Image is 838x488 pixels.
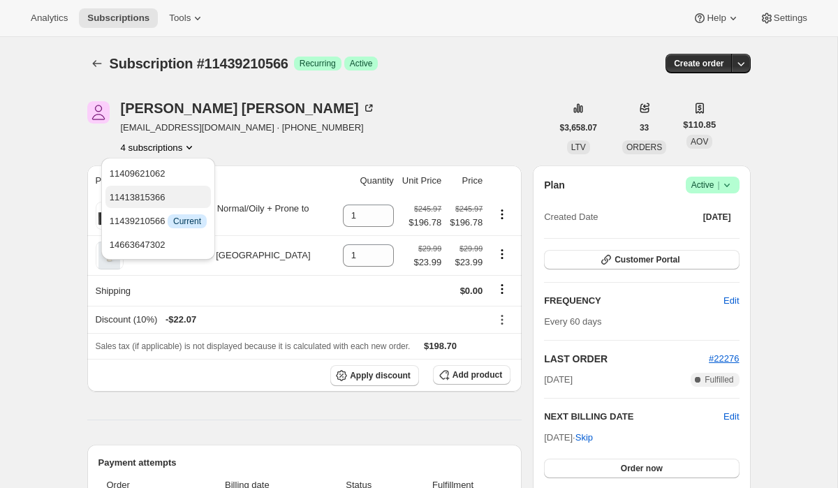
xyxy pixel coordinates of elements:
h2: Payment attempts [98,456,511,470]
span: Edit [723,294,739,308]
button: Apply discount [330,365,419,386]
button: [DATE] [695,207,740,227]
h2: FREQUENCY [544,294,723,308]
button: Subscriptions [87,54,107,73]
span: $196.78 [409,216,441,230]
span: Apply discount [350,370,411,381]
button: Shipping actions [491,281,513,297]
span: $110.85 [683,118,716,132]
th: Price [446,165,487,196]
span: Settings [774,13,807,24]
span: Skip [575,431,593,445]
span: 14663647302 [110,239,166,250]
span: - $22.07 [166,313,196,327]
span: ORDERS [626,142,662,152]
span: [DATE] [703,212,731,223]
span: Analytics [31,13,68,24]
span: Every 60 days [544,316,601,327]
span: Fulfilled [705,374,733,385]
div: The Facial System - Normal/Oily + Prone to Breakout [124,202,335,230]
span: 11413815366 [110,192,166,202]
span: Active [691,178,734,192]
button: 11439210566 InfoCurrent [105,209,211,232]
button: Help [684,8,748,28]
span: $196.78 [450,216,483,230]
span: Customer Portal [615,254,679,265]
span: $198.70 [424,341,457,351]
span: Alison Johsnon [87,101,110,124]
button: Create order [666,54,732,73]
small: $245.97 [455,205,483,213]
span: Recurring [300,58,336,69]
small: $29.99 [418,244,441,253]
button: Settings [751,8,816,28]
span: [DATE] · [544,432,593,443]
a: #22276 [709,353,739,364]
span: Order now [621,463,663,474]
button: Analytics [22,8,76,28]
button: Product actions [491,246,513,262]
button: 33 [631,118,657,138]
span: Add product [453,369,502,380]
span: 33 [640,122,649,133]
button: Subscriptions [79,8,158,28]
h2: Plan [544,178,565,192]
small: $245.97 [414,205,441,213]
small: $29.99 [460,244,483,253]
button: Tools [161,8,213,28]
span: [EMAIL_ADDRESS][DOMAIN_NAME] · [PHONE_NUMBER] [121,121,376,135]
button: Product actions [121,140,197,154]
span: AOV [691,137,708,147]
span: Sales tax (if applicable) is not displayed because it is calculated with each new order. [96,341,411,351]
span: $0.00 [460,286,483,296]
span: Active [350,58,373,69]
span: Created Date [544,210,598,224]
button: Product actions [491,207,513,222]
button: 11409621062 [105,162,211,184]
span: 11439210566 [110,216,207,226]
span: $3,658.07 [560,122,597,133]
button: 14663647302 [105,233,211,256]
span: $23.99 [450,256,483,269]
span: Subscription #11439210566 [110,56,288,71]
span: [DATE] [544,373,573,387]
span: Current [173,216,201,227]
button: Add product [433,365,510,385]
button: Skip [567,427,601,449]
h2: NEXT BILLING DATE [544,410,723,424]
th: Product [87,165,339,196]
button: 11413815366 [105,186,211,208]
div: [PERSON_NAME] [PERSON_NAME] [121,101,376,115]
span: LTV [571,142,586,152]
button: $3,658.07 [552,118,605,138]
span: $23.99 [413,256,441,269]
h2: LAST ORDER [544,352,709,366]
button: Edit [723,410,739,424]
button: #22276 [709,352,739,366]
span: Help [707,13,726,24]
div: Discount (10%) [96,313,483,327]
span: Subscriptions [87,13,149,24]
th: Quantity [339,165,398,196]
span: 11409621062 [110,168,166,179]
span: | [717,179,719,191]
th: Shipping [87,275,339,306]
button: Order now [544,459,739,478]
button: Edit [715,290,747,312]
span: Tools [169,13,191,24]
th: Unit Price [398,165,446,196]
button: Customer Portal [544,250,739,269]
span: Create order [674,58,723,69]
